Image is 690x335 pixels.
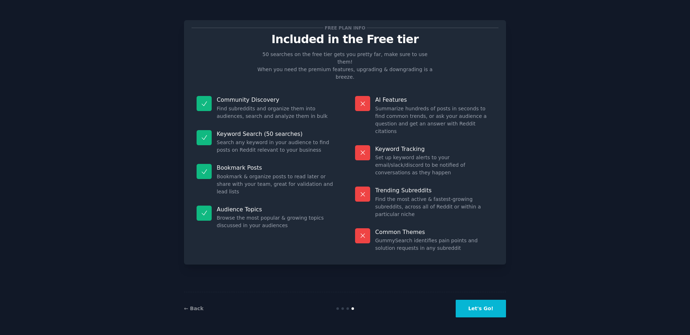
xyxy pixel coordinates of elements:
dd: Summarize hundreds of posts in seconds to find common trends, or ask your audience a question and... [375,105,493,135]
p: Keyword Tracking [375,145,493,153]
p: AI Features [375,96,493,104]
p: Included in the Free tier [192,33,498,46]
dd: Bookmark & organize posts to read later or share with your team, great for validation and lead lists [217,173,335,196]
button: Let's Go! [456,300,506,317]
span: Free plan info [323,24,367,32]
dd: Search any keyword in your audience to find posts on Reddit relevant to your business [217,139,335,154]
dd: Find subreddits and organize them into audiences, search and analyze them in bulk [217,105,335,120]
dd: Set up keyword alerts to your email/slack/discord to be notified of conversations as they happen [375,154,493,176]
a: ← Back [184,306,203,311]
dd: GummySearch identifies pain points and solution requests in any subreddit [375,237,493,252]
dd: Find the most active & fastest-growing subreddits, across all of Reddit or within a particular niche [375,196,493,218]
p: Community Discovery [217,96,335,104]
p: Common Themes [375,228,493,236]
p: Audience Topics [217,206,335,213]
dd: Browse the most popular & growing topics discussed in your audiences [217,214,335,229]
p: Bookmark Posts [217,164,335,171]
p: 50 searches on the free tier gets you pretty far, make sure to use them! When you need the premiu... [254,51,436,81]
p: Keyword Search (50 searches) [217,130,335,138]
p: Trending Subreddits [375,187,493,194]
